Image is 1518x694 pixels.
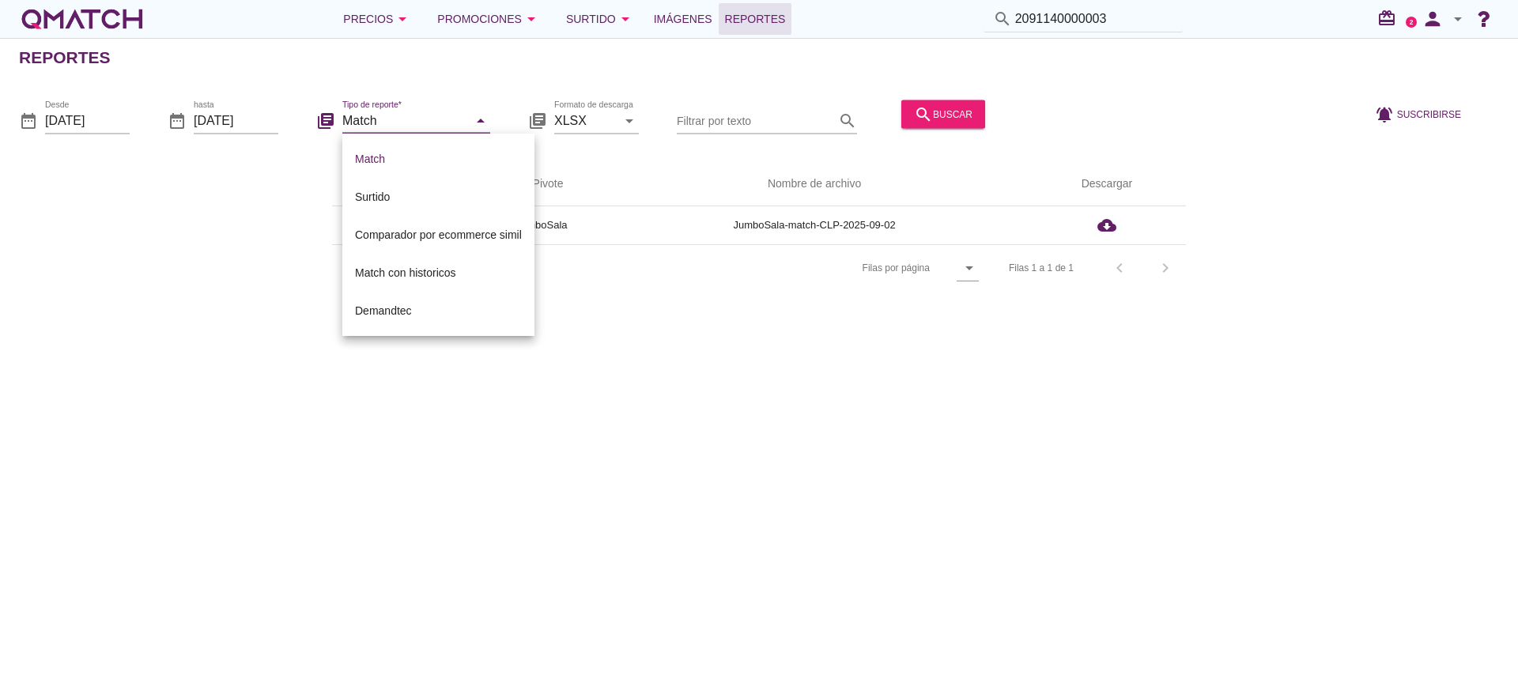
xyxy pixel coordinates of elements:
[194,107,278,133] input: hasta
[482,206,601,244] td: JumboSala
[704,245,979,291] div: Filas por página
[838,111,857,130] i: search
[332,162,482,206] th: Fecha de extracción: Sorted ascending. Activate to sort descending.
[355,149,522,168] div: Match
[330,3,425,35] button: Precios
[425,3,553,35] button: Promociones
[620,111,639,130] i: arrow_drop_down
[566,9,635,28] div: Surtido
[437,9,541,28] div: Promociones
[960,258,979,277] i: arrow_drop_down
[554,107,617,133] input: Formato de descarga
[355,301,522,320] div: Demandtec
[19,3,145,35] a: white-qmatch-logo
[45,107,130,133] input: Desde
[355,263,522,282] div: Match con historicos
[1377,9,1403,28] i: redeem
[522,9,541,28] i: arrow_drop_down
[355,187,522,206] div: Surtido
[654,9,712,28] span: Imágenes
[168,111,187,130] i: date_range
[19,111,38,130] i: date_range
[601,206,1028,244] td: JumboSala-match-CLP-2025-09-02
[914,104,933,123] i: search
[677,107,835,133] input: Filtrar por texto
[471,111,490,130] i: arrow_drop_down
[553,3,648,35] button: Surtido
[1406,17,1417,28] a: 2
[316,111,335,130] i: library_books
[355,225,522,244] div: Comparador por ecommerce simil
[901,100,985,128] button: buscar
[1028,162,1186,206] th: Descargar: Not sorted.
[719,3,792,35] a: Reportes
[616,9,635,28] i: arrow_drop_down
[19,45,111,70] h2: Reportes
[393,9,412,28] i: arrow_drop_down
[1009,261,1074,275] div: Filas 1 a 1 de 1
[343,9,412,28] div: Precios
[1410,18,1414,25] text: 2
[342,107,468,133] input: Tipo de reporte*
[914,104,972,123] div: buscar
[528,111,547,130] i: library_books
[1097,216,1116,235] i: cloud_download
[332,206,482,244] td: [DATE]
[1417,8,1448,30] i: person
[648,3,719,35] a: Imágenes
[725,9,786,28] span: Reportes
[1375,104,1397,123] i: notifications_active
[1397,107,1461,121] span: Suscribirse
[1015,6,1173,32] input: Buscar productos
[1362,100,1474,128] button: Suscribirse
[993,9,1012,28] i: search
[1448,9,1467,28] i: arrow_drop_down
[601,162,1028,206] th: Nombre de archivo: Not sorted.
[482,162,601,206] th: Pivote: Not sorted. Activate to sort ascending.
